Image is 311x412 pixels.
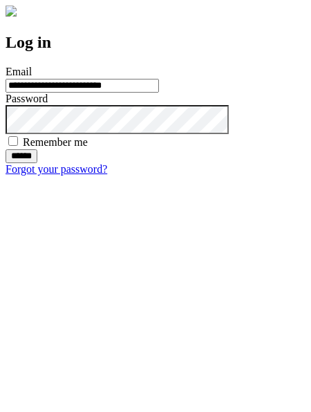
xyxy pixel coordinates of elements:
[6,6,17,17] img: logo-4e3dc11c47720685a147b03b5a06dd966a58ff35d612b21f08c02c0306f2b779.png
[6,93,48,104] label: Password
[6,66,32,77] label: Email
[23,136,88,148] label: Remember me
[6,33,305,52] h2: Log in
[6,163,107,175] a: Forgot your password?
